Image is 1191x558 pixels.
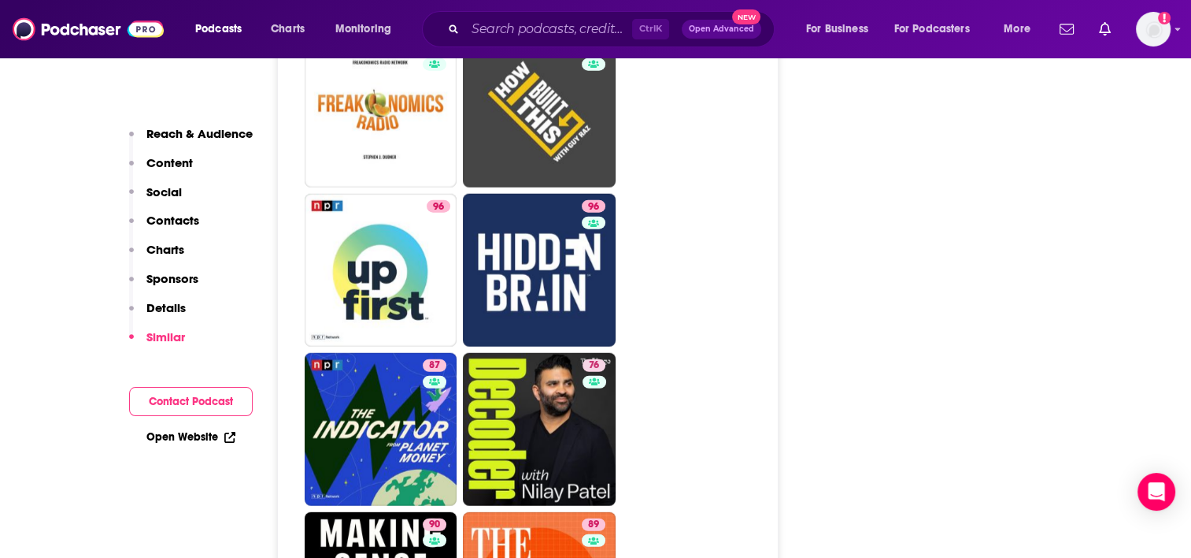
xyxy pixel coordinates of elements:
button: Charts [129,242,184,271]
a: 87 [305,353,457,506]
p: Social [146,184,182,199]
a: Show notifications dropdown [1093,16,1117,43]
p: Similar [146,329,185,344]
button: open menu [795,17,888,42]
p: Content [146,155,193,170]
button: Content [129,155,193,184]
p: Sponsors [146,271,198,286]
span: New [732,9,760,24]
a: 87 [463,35,616,188]
a: Charts [261,17,314,42]
p: Details [146,300,186,315]
span: For Podcasters [894,18,970,40]
span: For Business [806,18,868,40]
span: 87 [429,358,440,374]
a: 76 [463,353,616,506]
p: Reach & Audience [146,126,253,141]
button: Open AdvancedNew [682,20,761,39]
span: 96 [433,199,444,215]
p: Contacts [146,213,199,228]
button: open menu [993,17,1050,42]
a: 96 [305,194,457,347]
span: 96 [588,199,599,215]
a: 95 [305,35,457,188]
button: Sponsors [129,271,198,300]
a: 89 [582,519,605,531]
span: Monitoring [335,18,391,40]
span: Open Advanced [689,25,754,33]
p: Charts [146,242,184,257]
button: Similar [129,329,185,359]
img: Podchaser - Follow, Share and Rate Podcasts [13,14,164,44]
a: 87 [423,359,446,372]
a: 76 [583,359,605,372]
span: 89 [588,517,599,533]
span: Podcasts [195,18,242,40]
button: open menu [884,17,993,42]
div: Open Intercom Messenger [1137,473,1175,511]
button: Social [129,184,182,214]
button: open menu [324,17,412,42]
img: User Profile [1136,12,1171,46]
input: Search podcasts, credits, & more... [465,17,632,42]
span: Ctrl K [632,19,669,39]
button: open menu [184,17,262,42]
span: 90 [429,517,440,533]
a: 90 [423,519,446,531]
button: Contact Podcast [129,387,253,416]
span: More [1004,18,1030,40]
span: 76 [589,358,599,374]
button: Contacts [129,213,199,242]
button: Show profile menu [1136,12,1171,46]
span: Logged in as carisahays [1136,12,1171,46]
a: 96 [427,200,450,213]
a: Show notifications dropdown [1053,16,1080,43]
div: Search podcasts, credits, & more... [437,11,790,47]
a: 96 [582,200,605,213]
a: Open Website [146,430,235,444]
svg: Add a profile image [1158,12,1171,24]
button: Reach & Audience [129,126,253,155]
span: Charts [271,18,305,40]
a: 96 [463,194,616,347]
button: Details [129,300,186,329]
